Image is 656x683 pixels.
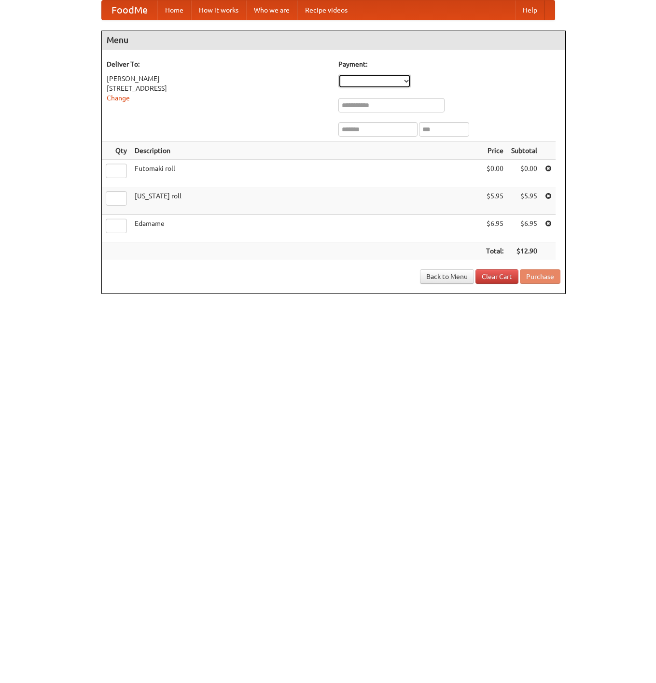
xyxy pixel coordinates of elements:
h5: Payment: [338,59,560,69]
a: How it works [191,0,246,20]
div: [PERSON_NAME] [107,74,329,84]
td: $5.95 [482,187,507,215]
th: Total: [482,242,507,260]
a: Home [157,0,191,20]
th: Description [131,142,482,160]
td: $0.00 [482,160,507,187]
a: Who we are [246,0,297,20]
td: $6.95 [482,215,507,242]
td: $0.00 [507,160,541,187]
a: Back to Menu [420,269,474,284]
th: $12.90 [507,242,541,260]
td: $5.95 [507,187,541,215]
a: Clear Cart [475,269,518,284]
td: Edamame [131,215,482,242]
div: [STREET_ADDRESS] [107,84,329,93]
a: Help [515,0,545,20]
h4: Menu [102,30,565,50]
a: Recipe videos [297,0,355,20]
h5: Deliver To: [107,59,329,69]
a: Change [107,94,130,102]
td: $6.95 [507,215,541,242]
th: Price [482,142,507,160]
td: Futomaki roll [131,160,482,187]
th: Qty [102,142,131,160]
td: [US_STATE] roll [131,187,482,215]
a: FoodMe [102,0,157,20]
button: Purchase [520,269,560,284]
th: Subtotal [507,142,541,160]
